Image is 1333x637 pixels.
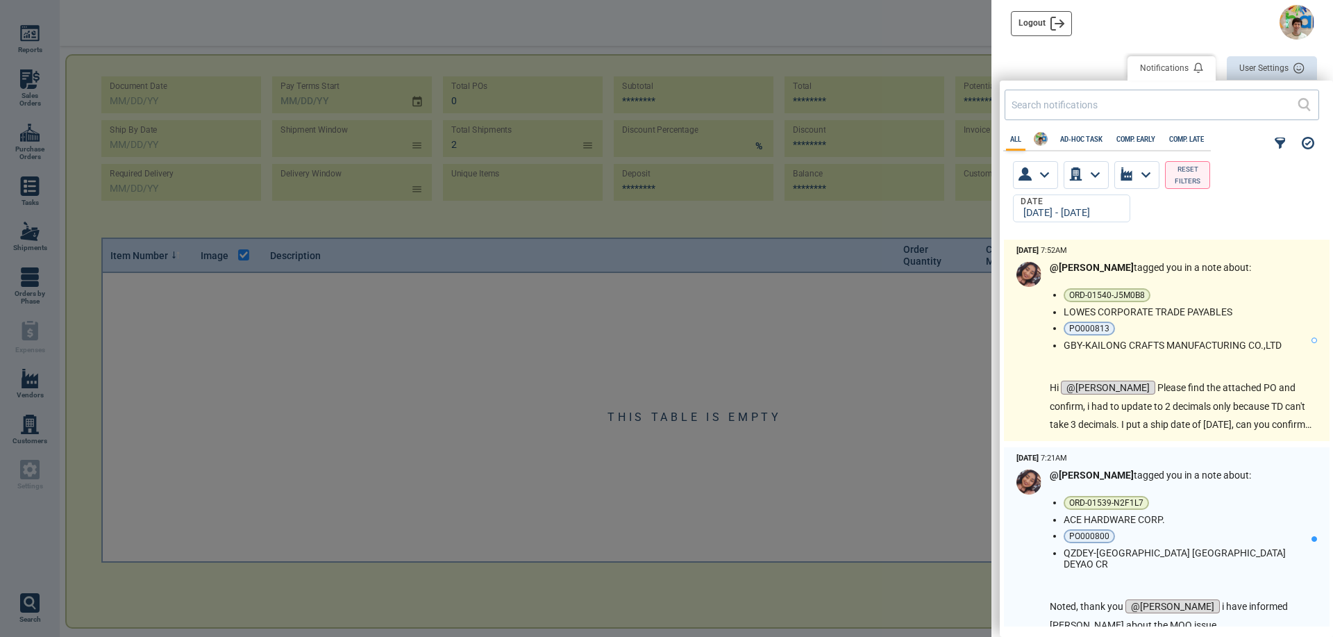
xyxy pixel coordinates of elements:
[1050,470,1134,481] strong: @[PERSON_NAME]
[1050,262,1134,273] strong: @[PERSON_NAME]
[1280,5,1314,40] img: Avatar
[1019,208,1118,220] div: [DATE] - [DATE]
[1069,291,1145,299] span: ORD-01540-J5M0B8
[1016,246,1039,255] strong: [DATE]
[1016,262,1041,287] img: Avatar
[1064,547,1306,570] li: QZDEY-[GEOGRAPHIC_DATA] [GEOGRAPHIC_DATA] DEYAO CR
[1019,197,1045,207] legend: Date
[1165,161,1210,189] button: RESET FILTERS
[1064,514,1306,525] li: ACE HARDWARE CORP.
[1165,135,1208,143] label: COMP. LATE
[1061,381,1155,395] span: @[PERSON_NAME]
[1016,470,1041,495] img: Avatar
[1050,262,1251,273] span: tagged you in a note about:
[1171,163,1204,188] span: RESET FILTERS
[1069,324,1109,333] span: PO000813
[1016,454,1067,463] label: 7:21AM
[1112,135,1159,143] label: COMP. EARLY
[1069,499,1143,507] span: ORD-01539-N2F1L7
[1050,470,1251,481] span: tagged you in a note about:
[1000,240,1330,627] div: grid
[1064,306,1306,317] li: LOWES CORPORATE TRADE PAYABLES
[1050,379,1311,434] p: Hi Please find the attached PO and confirm, i had to update to 2 decimals only because TD can't t...
[1064,340,1306,351] li: GBY-KAILONG CRAFTS MANUFACTURING CO.,LTD
[1069,532,1109,540] span: PO000800
[1050,434,1311,453] p: Thank you.
[1012,94,1298,115] input: Search notifications
[1016,454,1039,463] strong: [DATE]
[1127,56,1317,84] div: outlined primary button group
[1006,135,1025,143] label: All
[1034,132,1048,146] img: Avatar
[1056,135,1107,143] label: AD-HOC TASK
[1125,599,1220,613] span: @[PERSON_NAME]
[1050,597,1311,634] p: Noted, thank you i have informed [PERSON_NAME] about the MOQ issue.
[1016,247,1067,256] label: 7:52AM
[1011,11,1072,36] button: Logout
[1227,56,1317,81] button: User Settings
[1127,56,1216,81] button: Notifications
